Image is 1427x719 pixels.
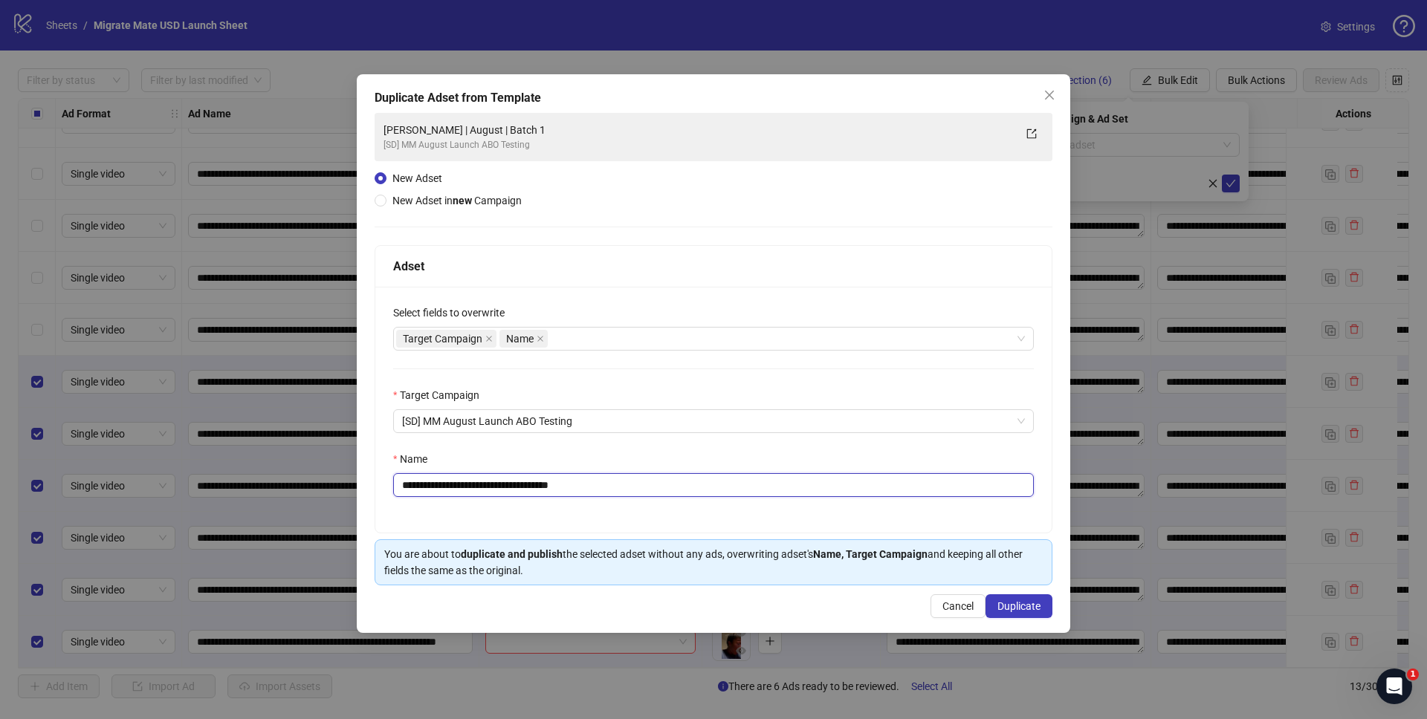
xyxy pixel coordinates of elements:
span: close [485,335,493,342]
button: Duplicate [986,594,1052,618]
span: Duplicate [997,600,1041,612]
span: Target Campaign [403,331,482,347]
span: New Adset in Campaign [392,195,522,206]
span: 1 [1407,668,1419,680]
div: [SD] MM August Launch ABO Testing [384,138,1014,152]
strong: duplicate and publish [461,548,563,560]
div: Duplicate Adset from Template [375,89,1052,107]
span: export [1026,128,1037,139]
label: Select fields to overwrite [393,305,514,321]
button: Cancel [931,594,986,618]
strong: new [453,195,472,206]
label: Target Campaign [393,387,489,403]
span: [SD] MM August Launch ABO Testing [402,410,1025,432]
span: Name [506,331,534,347]
iframe: Intercom live chat [1376,668,1412,704]
input: Name [393,473,1034,497]
strong: Name, Target Campaign [813,548,928,560]
button: Close [1038,83,1061,107]
span: Name [499,330,548,348]
span: close [1043,89,1055,101]
span: New Adset [392,172,442,184]
div: You are about to the selected adset without any ads, overwriting adset's and keeping all other fi... [384,546,1043,579]
label: Name [393,451,437,467]
div: Adset [393,257,1034,276]
span: Target Campaign [396,330,496,348]
span: Cancel [942,600,974,612]
span: close [537,335,544,342]
div: [PERSON_NAME] | August | Batch 1 [384,122,1014,138]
